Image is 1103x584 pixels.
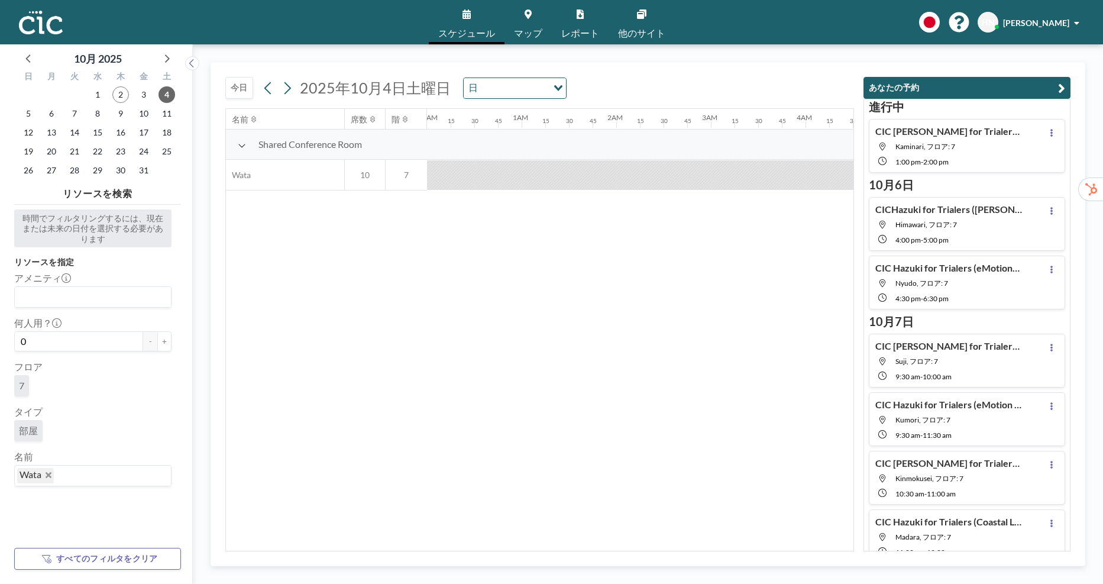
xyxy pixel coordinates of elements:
[875,204,1023,215] h4: CICHazuki for Trialers ([PERSON_NAME])の予約
[17,70,40,85] div: 日
[386,170,427,180] span: 7
[895,372,920,381] span: 9:30 AM
[875,457,1023,469] h4: CIC [PERSON_NAME] for Trialers (フューチャー様)の予約
[40,70,63,85] div: 月
[850,117,857,125] div: 30
[895,279,948,288] span: Nyudo, フロア: 7
[637,117,644,125] div: 15
[345,170,385,180] span: 10
[66,105,83,122] span: 2025年10月7日火曜日
[109,70,132,85] div: 木
[157,331,172,351] button: +
[155,70,178,85] div: 土
[920,431,923,440] span: -
[514,28,542,38] span: マップ
[895,548,924,557] span: 11:00 AM
[895,142,955,151] span: Kaminari, フロア: 7
[661,117,668,125] div: 30
[797,113,812,122] div: 4AM
[923,235,949,244] span: 5:00 PM
[755,117,762,125] div: 30
[159,143,175,160] span: 2025年10月25日土曜日
[923,372,952,381] span: 10:00 AM
[15,287,171,307] div: Search for option
[895,474,963,483] span: Kinmokusei, フロア: 7
[14,406,43,418] label: タイプ
[869,99,1065,114] h3: 進行中
[89,162,106,179] span: 2025年10月29日水曜日
[15,466,171,486] div: Search for option
[921,294,923,303] span: -
[55,468,164,483] input: Search for option
[232,114,248,125] div: 名前
[74,50,122,67] div: 10月 2025
[920,372,923,381] span: -
[43,124,60,141] span: 2025年10月13日月曜日
[895,235,921,244] span: 4:00 PM
[135,143,152,160] span: 2025年10月24日金曜日
[895,157,921,166] span: 1:00 PM
[542,117,549,125] div: 15
[1003,18,1069,28] span: [PERSON_NAME]
[927,548,956,557] span: 12:00 PM
[20,143,37,160] span: 2025年10月19日日曜日
[875,340,1023,352] h4: CIC [PERSON_NAME] for Trialers (フューチャー様)の予約
[20,469,41,480] span: Wata
[732,117,739,125] div: 15
[143,331,157,351] button: -
[607,113,623,122] div: 2AM
[66,124,83,141] span: 2025年10月14日火曜日
[16,289,164,305] input: Search for option
[19,380,24,391] span: 7
[19,425,38,436] span: 部屋
[495,117,502,125] div: 45
[135,105,152,122] span: 2025年10月10日金曜日
[869,314,1065,329] h3: 10月7日
[258,138,362,150] span: Shared Conference Room
[14,272,71,284] label: アメニティ
[566,117,573,125] div: 30
[159,105,175,122] span: 2025年10月11日土曜日
[895,220,957,229] span: Himawari, フロア: 7
[895,357,938,366] span: Suji, フロア: 7
[921,235,923,244] span: -
[20,105,37,122] span: 2025年10月5日日曜日
[924,548,927,557] span: -
[418,113,438,122] div: 12AM
[20,124,37,141] span: 2025年10月12日日曜日
[225,77,253,99] button: 今日
[927,489,956,498] span: 11:00 AM
[86,70,109,85] div: 水
[875,399,1023,411] h4: CIC Hazuki for Trialers (eMotion Fleet様)の予約
[895,489,924,498] span: 10:30 AM
[513,113,528,122] div: 1AM
[875,125,1023,137] h4: CIC [PERSON_NAME] for Trialers (BoutiqueResidence&Co.) の予約
[14,183,181,199] h4: リソースを検索
[684,117,691,125] div: 45
[923,294,949,303] span: 6:30 PM
[159,86,175,103] span: 2025年10月4日土曜日
[923,431,952,440] span: 11:30 AM
[135,86,152,103] span: 2025年10月3日金曜日
[779,117,786,125] div: 45
[471,117,478,125] div: 30
[14,257,172,267] h3: リソースを指定
[43,105,60,122] span: 2025年10月6日月曜日
[63,70,86,85] div: 火
[351,114,367,125] div: 席数
[89,105,106,122] span: 2025年10月8日水曜日
[869,178,1065,192] h3: 10月6日
[14,209,172,247] div: 時間でフィルタリングするには、現在または未来の日付を選択する必要があります
[135,124,152,141] span: 2025年10月17日金曜日
[464,78,566,98] div: Search for option
[590,117,597,125] div: 45
[875,516,1023,528] h4: CIC Hazuki for Trialers (Coastal Link樣) さんの予約
[924,489,927,498] span: -
[895,415,950,424] span: Kumori, フロア: 7
[112,124,129,141] span: 2025年10月16日木曜日
[89,86,106,103] span: 2025年10月1日水曜日
[43,143,60,160] span: 2025年10月20日月曜日
[14,317,62,329] label: 何人用？
[982,17,995,28] span: HN
[56,553,157,564] span: すべてのフィルタをクリア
